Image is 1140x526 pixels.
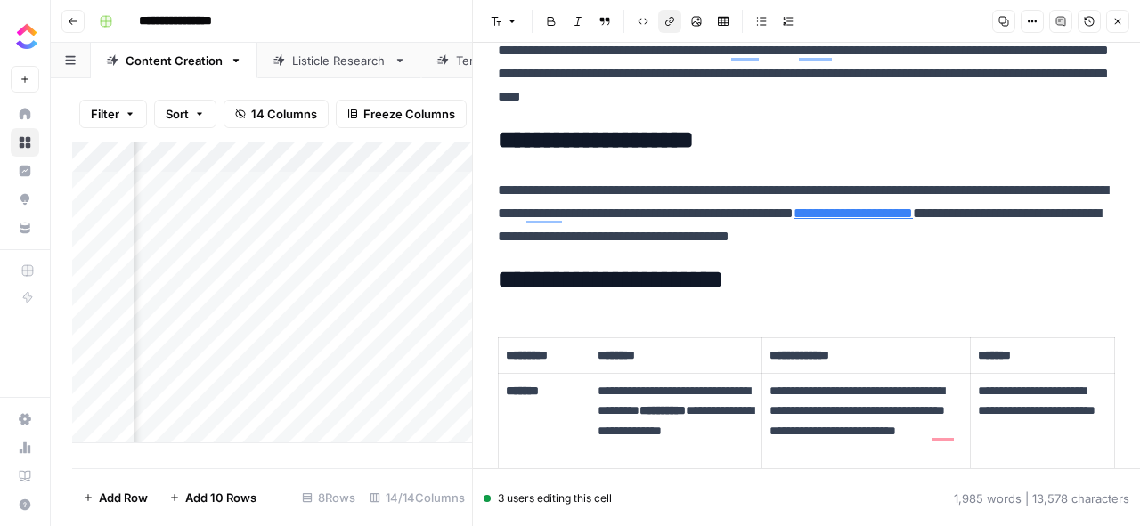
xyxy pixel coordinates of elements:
[954,490,1129,507] div: 1,985 words | 13,578 characters
[126,52,223,69] div: Content Creation
[11,100,39,128] a: Home
[251,105,317,123] span: 14 Columns
[224,100,329,128] button: 14 Columns
[185,489,256,506] span: Add 10 Rows
[484,490,612,506] div: 3 users editing this cell
[421,43,550,78] a: Templates
[257,43,421,78] a: Listicle Research
[11,14,39,59] button: Workspace: ClickUp
[11,433,39,462] a: Usage
[11,490,39,519] button: Help + Support
[166,105,189,123] span: Sort
[363,105,455,123] span: Freeze Columns
[11,128,39,157] a: Browse
[11,20,43,53] img: ClickUp Logo
[292,52,387,69] div: Listicle Research
[91,43,257,78] a: Content Creation
[11,185,39,214] a: Opportunities
[159,483,267,512] button: Add 10 Rows
[72,483,159,512] button: Add Row
[154,100,216,128] button: Sort
[336,100,467,128] button: Freeze Columns
[11,157,39,185] a: Insights
[362,483,472,512] div: 14/14 Columns
[11,462,39,490] a: Learning Hub
[295,483,362,512] div: 8 Rows
[11,405,39,433] a: Settings
[79,100,147,128] button: Filter
[456,52,515,69] div: Templates
[91,105,119,123] span: Filter
[99,489,148,506] span: Add Row
[11,214,39,242] a: Your Data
